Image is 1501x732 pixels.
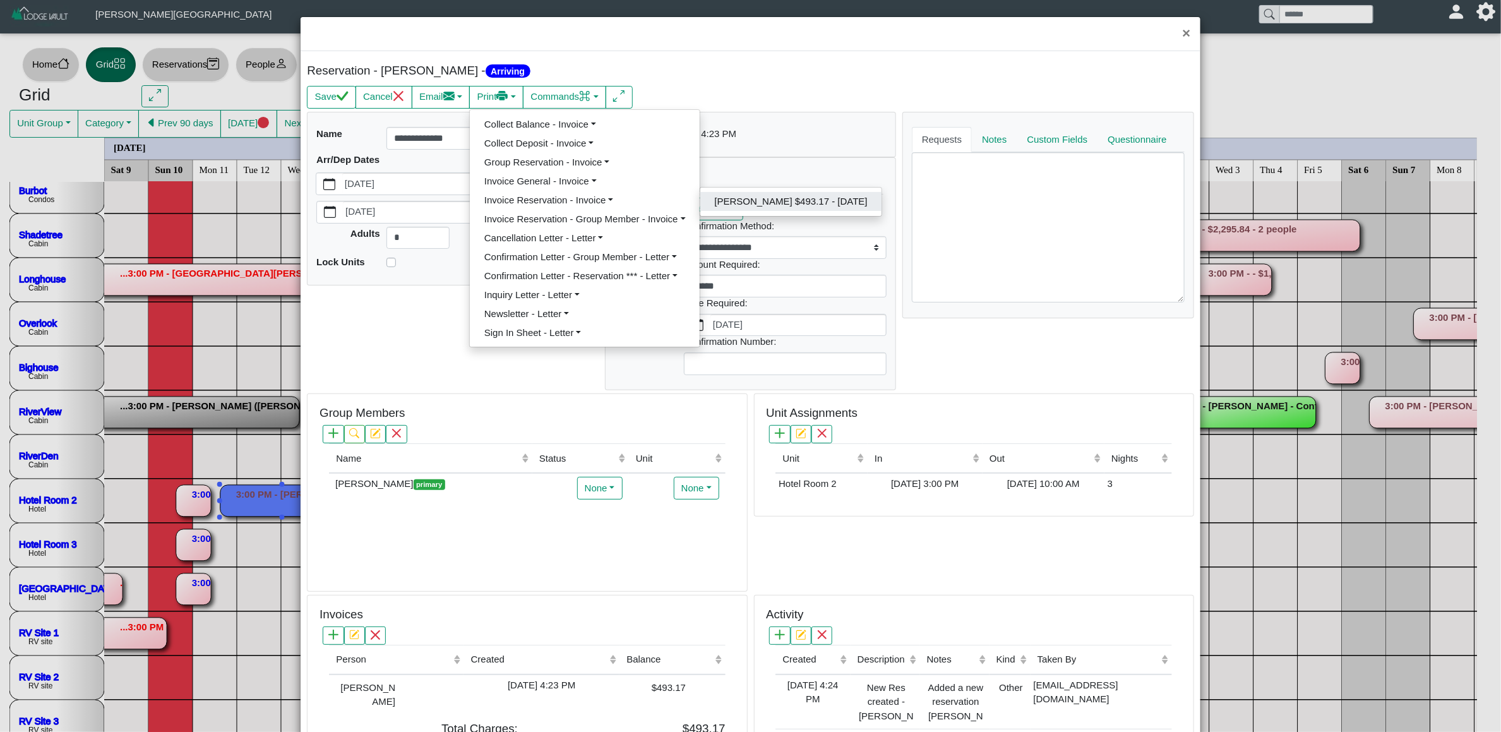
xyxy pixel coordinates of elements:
b: Lock Units [316,256,365,267]
div: Unit [783,452,854,466]
b: Arr/Dep Dates [316,154,380,165]
span: primary [414,479,445,490]
a: Notes [972,127,1017,152]
button: plus [769,425,790,443]
div: Created [471,652,606,667]
a: Group Reservation - Invoice [470,153,700,172]
div: [DATE] 3:00 PM [871,477,979,491]
svg: x [817,630,827,640]
a: Invoice Reservation - Group Member - Invoice [470,210,700,229]
div: Out [990,452,1091,466]
a: Questionnaire [1097,127,1176,152]
h5: Group Members [320,406,405,421]
div: Balance [626,652,712,667]
div: Status [539,452,616,466]
button: plus [323,425,344,443]
button: plus [769,627,790,645]
div: Unit [636,452,712,466]
div: Nights [1111,452,1159,466]
a: [PERSON_NAME] $493.17 - [DATE] [700,192,882,211]
svg: pencil square [796,630,806,640]
div: Other [993,678,1027,695]
button: None [577,477,623,500]
button: pencil square [791,425,811,443]
label: [DATE] [342,173,473,195]
h6: Amount Required: [684,259,887,270]
button: x [386,425,407,443]
div: Taken By [1038,652,1159,667]
svg: x [392,428,402,438]
a: Custom Fields [1017,127,1098,152]
a: Cancellation Letter - Letter [470,229,700,248]
a: Invoice Reservation - Invoice [470,191,700,210]
h5: Activity [766,608,803,622]
h5: Unit Assignments [766,406,858,421]
svg: printer fill [496,90,508,102]
div: In [875,452,969,466]
b: Name [316,128,342,139]
div: [PERSON_NAME] [332,678,395,709]
button: x [811,425,832,443]
button: Printprinter fill [469,86,523,109]
svg: pencil square [349,630,359,640]
div: Person [336,652,450,667]
button: arrows angle expand [606,86,633,109]
div: Kind [996,652,1017,667]
div: [PERSON_NAME] [332,477,529,491]
button: None [674,477,719,500]
a: Requests [912,127,972,152]
div: [DATE] 4:24 PM [779,678,847,707]
button: Close [1173,17,1200,51]
a: Confirmation Letter - Reservation *** - Letter [470,267,700,285]
svg: plus [775,630,785,640]
svg: x [393,90,405,102]
a: Confirmation Letter - Group Member - Letter [470,248,700,267]
svg: calendar [324,206,336,218]
h6: Confirmation Number: [684,336,887,347]
div: $493.17 [623,678,686,695]
svg: plus [775,428,785,438]
button: Savecheck [307,86,356,109]
svg: x [817,428,827,438]
a: Collect Balance - Invoice [470,115,700,134]
button: Commandscommand [523,86,606,109]
svg: plus [328,630,338,640]
a: Inquiry Letter - Letter [470,285,700,304]
svg: search [349,428,359,438]
div: Name [336,452,518,466]
div: [DATE] 10:00 AM [986,477,1101,491]
td: 3 [1104,473,1172,495]
a: Collect Deposit - Invoice [470,134,700,153]
button: calendar [317,201,343,223]
button: Emailenvelope fill [412,86,470,109]
button: pencil square [791,627,811,645]
div: Created [783,652,837,667]
a: Invoice General - Invoice [470,172,700,191]
a: Sign In Sheet - Letter [470,323,700,342]
svg: plus [328,428,338,438]
b: Adults [350,228,380,239]
svg: calendar [323,178,335,190]
button: x [811,627,832,645]
svg: pencil square [796,428,806,438]
button: plus [323,627,344,645]
h6: Confirmation Method: [684,220,887,232]
label: [DATE] [343,201,472,223]
svg: command [579,90,591,102]
h5: Invoices [320,608,363,622]
svg: arrows angle expand [613,90,625,102]
svg: x [370,630,380,640]
ul: Emailenvelope fill [469,109,700,347]
h6: Date Required: [684,297,887,309]
h5: Reservation - [PERSON_NAME] - [307,64,747,78]
div: Notes [927,652,976,667]
td: [EMAIL_ADDRESS][DOMAIN_NAME] [1031,675,1172,729]
button: search [344,425,365,443]
button: calendar [316,173,342,195]
a: Newsletter - Letter [470,304,700,323]
div: Description [858,652,907,667]
button: Cancelx [356,86,412,109]
div: [DATE] 4:23 PM [467,678,616,693]
button: pencil square [365,425,386,443]
div: Added a new reservation [PERSON_NAME] arriving [DATE][DATE] for 3 nights [923,678,986,726]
